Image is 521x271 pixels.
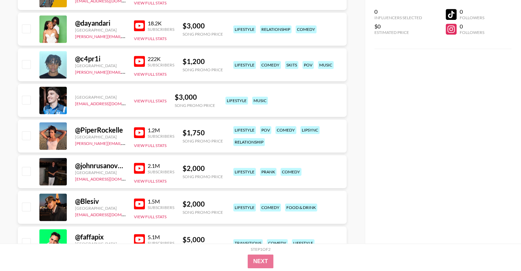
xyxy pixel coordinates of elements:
div: relationship [260,25,291,33]
div: [GEOGRAPHIC_DATA] [75,95,126,100]
div: lifestyle [233,204,256,211]
div: @ faffapix [75,233,126,241]
img: YouTube [134,20,145,31]
div: pov [260,126,271,134]
button: View Full Stats [134,72,166,77]
div: relationship [233,138,265,146]
div: 1.5M [148,198,174,205]
div: lifestyle [292,239,314,247]
div: [GEOGRAPHIC_DATA] [75,241,126,246]
div: pov [302,61,314,69]
div: 5.1M [148,234,174,241]
div: prank [260,168,276,176]
div: Song Promo Price [175,103,215,108]
div: $ 5,000 [183,235,223,244]
div: Song Promo Price [183,138,223,144]
a: [EMAIL_ADDRESS][DOMAIN_NAME] [75,175,144,182]
div: @ PiperRockelle [75,126,126,134]
div: lifestyle [233,126,256,134]
div: lipsync [300,126,320,134]
div: Influencers Selected [374,15,422,20]
div: Subscribers [148,62,174,67]
div: @ johnrusanov6888 [75,161,126,170]
div: Subscribers [148,27,174,32]
div: lifestyle [233,61,256,69]
div: [GEOGRAPHIC_DATA] [75,27,126,33]
div: 0 [459,8,484,15]
button: Next [248,255,273,268]
div: comedy [281,168,301,176]
div: @ Blesiv [75,197,126,206]
img: YouTube [134,127,145,138]
a: [EMAIL_ADDRESS][DOMAIN_NAME] [75,100,144,106]
div: $ 2,000 [183,164,223,173]
div: Followers [459,30,484,35]
div: [GEOGRAPHIC_DATA] [75,170,126,175]
button: View Full Stats [134,214,166,219]
a: [PERSON_NAME][EMAIL_ADDRESS][DOMAIN_NAME] [75,33,176,39]
div: music [318,61,334,69]
div: food & drink [285,204,317,211]
div: comedy [260,61,281,69]
img: YouTube [134,56,145,67]
div: @ c4pr1i [75,54,126,63]
div: Song Promo Price [183,210,223,215]
div: $ 1,200 [183,57,223,66]
div: Step 1 of 2 [251,247,271,252]
div: skits [285,61,298,69]
div: lifestyle [233,168,256,176]
img: YouTube [134,163,145,174]
div: Estimated Price [374,30,422,35]
div: comedy [267,239,288,247]
div: 222K [148,56,174,62]
button: View Full Stats [134,98,166,103]
div: comedy [275,126,296,134]
button: View Full Stats [134,178,166,184]
div: 2.1M [148,162,174,169]
div: comedy [296,25,317,33]
button: View Full Stats [134,36,166,41]
div: @ dayandari [75,19,126,27]
div: [GEOGRAPHIC_DATA] [75,134,126,139]
div: Song Promo Price [183,174,223,179]
div: $ 1,750 [183,128,223,137]
div: Followers [459,15,484,20]
div: Subscribers [148,241,174,246]
div: Song Promo Price [183,32,223,37]
div: 1.2M [148,127,174,134]
div: Song Promo Price [183,67,223,72]
div: $0 [374,23,422,30]
img: YouTube [134,234,145,245]
img: YouTube [134,198,145,209]
button: View Full Stats [134,143,166,148]
div: Subscribers [148,134,174,139]
iframe: Drift Widget Chat Controller [487,237,513,263]
div: 18.2K [148,20,174,27]
button: View Full Stats [134,0,166,5]
a: [EMAIL_ADDRESS][DOMAIN_NAME] [75,211,144,217]
div: 0 [459,23,484,30]
div: [GEOGRAPHIC_DATA] [75,206,126,211]
div: transitions [233,239,263,247]
a: [PERSON_NAME][EMAIL_ADDRESS][DOMAIN_NAME] [75,68,176,75]
div: $ 2,000 [183,200,223,208]
a: [PERSON_NAME][EMAIL_ADDRESS][DOMAIN_NAME] [75,139,176,146]
div: music [252,97,268,104]
div: [GEOGRAPHIC_DATA] [75,63,126,68]
div: Subscribers [148,169,174,174]
div: Subscribers [148,205,174,210]
div: lifestyle [233,25,256,33]
div: $ 3,000 [183,22,223,30]
div: comedy [260,204,281,211]
div: lifestyle [225,97,248,104]
div: $ 3,000 [175,93,215,101]
div: 0 [374,8,422,15]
